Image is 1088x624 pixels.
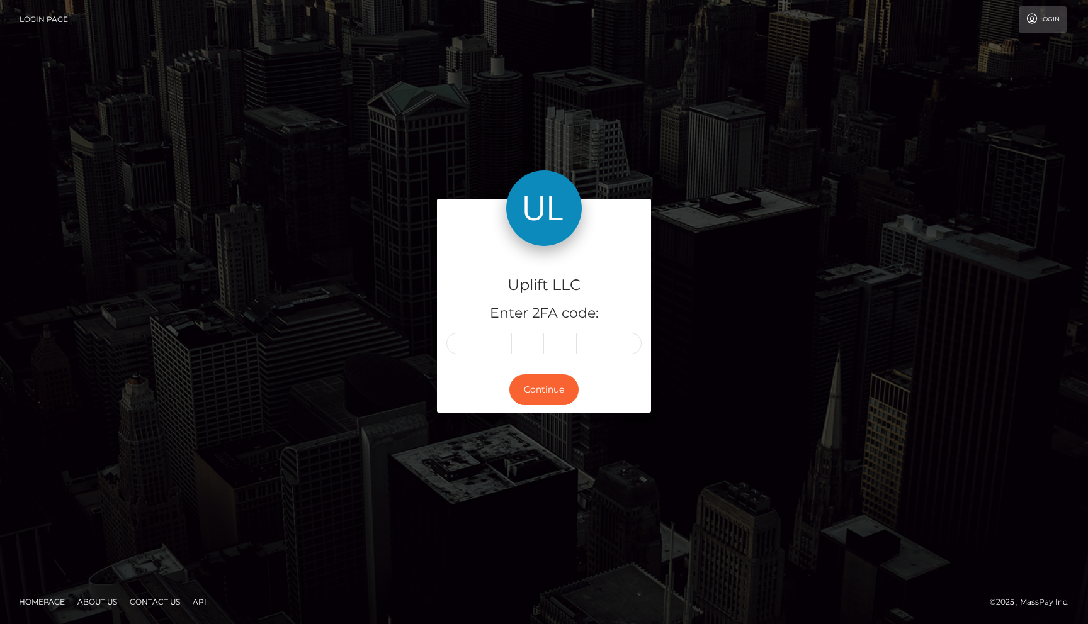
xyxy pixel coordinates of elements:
h4: Uplift LLC [446,274,642,296]
button: Continue [509,374,579,405]
a: About Us [72,592,122,611]
img: Uplift LLC [506,170,582,246]
a: Login [1019,6,1067,33]
a: Homepage [14,592,70,611]
a: Contact Us [125,592,185,611]
a: API [188,592,212,611]
h5: Enter 2FA code: [446,304,642,323]
a: Login Page [20,6,68,33]
div: © 2025 , MassPay Inc. [990,595,1079,609]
